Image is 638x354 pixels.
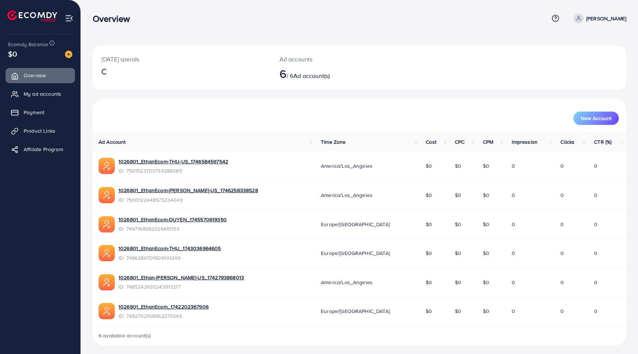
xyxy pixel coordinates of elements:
a: Product Links [6,123,75,138]
img: image [65,51,72,58]
h3: Overview [93,13,136,24]
a: Affiliate Program [6,142,75,157]
span: $0 [426,221,432,228]
img: logo [7,10,57,22]
span: Payment [24,109,44,116]
span: America/Los_Angeles [321,279,373,286]
img: menu [65,14,73,23]
span: CTR (%) [594,138,611,146]
img: ic-ads-acc.e4c84228.svg [99,245,115,261]
a: Payment [6,105,75,120]
span: 0 [560,249,564,257]
span: 0 [594,191,597,199]
span: $0 [483,307,489,315]
img: ic-ads-acc.e4c84228.svg [99,187,115,203]
span: 0 [512,221,515,228]
p: [PERSON_NAME] [586,14,626,23]
span: Cost [426,138,436,146]
p: [DATE] spends [102,55,262,64]
h2: / 6 [279,67,395,81]
span: Product Links [24,127,55,135]
span: Ad Account [99,138,126,146]
span: CPC [455,138,464,146]
span: Europe/[GEOGRAPHIC_DATA] [321,307,390,315]
span: $0 [426,162,432,170]
span: $0 [8,48,17,59]
a: 1026801_EthanEcom-THU-US_1746584597542 [119,158,228,165]
span: ID: 7486286701506101249 [119,254,221,262]
span: 0 [512,191,515,199]
span: ID: 7485242635243913217 [119,283,244,290]
p: Ad accounts [279,55,395,64]
span: $0 [455,221,461,228]
a: 1026801_EthanEcom-DUYEN_1745570619350 [119,216,227,223]
span: 0 [560,162,564,170]
span: 0 [594,249,597,257]
span: ID: 7501523703734288385 [119,167,228,174]
span: Clicks [560,138,574,146]
span: 0 [512,307,515,315]
span: 0 [594,221,597,228]
span: $0 [455,307,461,315]
a: 1026801_EthanEcom-THU_1743036964605 [119,245,221,252]
span: Overview [24,72,46,79]
span: $0 [426,279,432,286]
span: New Account [581,116,611,121]
span: 0 [512,162,515,170]
a: [PERSON_NAME] [571,14,626,23]
span: America/Los_Angeles [321,162,373,170]
span: Impression [512,138,538,146]
span: 6 available account(s) [99,332,151,339]
button: New Account [573,112,619,125]
span: 0 [594,279,597,286]
span: 0 [594,307,597,315]
span: $0 [483,249,489,257]
img: ic-ads-acc.e4c84228.svg [99,158,115,174]
span: Ad account(s) [294,72,330,80]
span: 0 [512,249,515,257]
span: CPM [483,138,493,146]
a: 1026801_EthanEcom-[PERSON_NAME]-US_1746258338528 [119,187,258,194]
img: ic-ads-acc.e4c84228.svg [99,216,115,232]
span: $0 [455,249,461,257]
a: Overview [6,68,75,83]
span: Ecomdy Balance [8,41,48,48]
img: ic-ads-acc.e4c84228.svg [99,303,115,319]
span: $0 [426,249,432,257]
span: $0 [455,162,461,170]
a: My ad accounts [6,86,75,101]
span: $0 [426,307,432,315]
span: Time Zone [321,138,346,146]
span: $0 [455,279,461,286]
span: 0 [512,279,515,286]
span: ID: 7500122448575234049 [119,196,258,204]
span: Europe/[GEOGRAPHIC_DATA] [321,249,390,257]
img: ic-ads-acc.e4c84228.svg [99,274,115,290]
span: 0 [560,191,564,199]
span: 0 [560,279,564,286]
span: Affiliate Program [24,146,63,153]
span: $0 [483,221,489,228]
span: Europe/[GEOGRAPHIC_DATA] [321,221,390,228]
a: 1026801_EthanEcom_1742202367906 [119,303,209,310]
span: $0 [426,191,432,199]
span: $0 [455,191,461,199]
span: 6 [279,65,287,82]
span: ID: 7482702108962275345 [119,312,209,320]
span: $0 [483,162,489,170]
span: 0 [560,221,564,228]
span: America/Los_Angeles [321,191,373,199]
span: $0 [483,191,489,199]
span: $0 [483,279,489,286]
span: 0 [560,307,564,315]
span: My ad accounts [24,90,61,98]
span: 0 [594,162,597,170]
a: 1026801_Ethan-[PERSON_NAME]-US_1742793868013 [119,274,244,281]
span: ID: 7497168682326491153 [119,225,227,232]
